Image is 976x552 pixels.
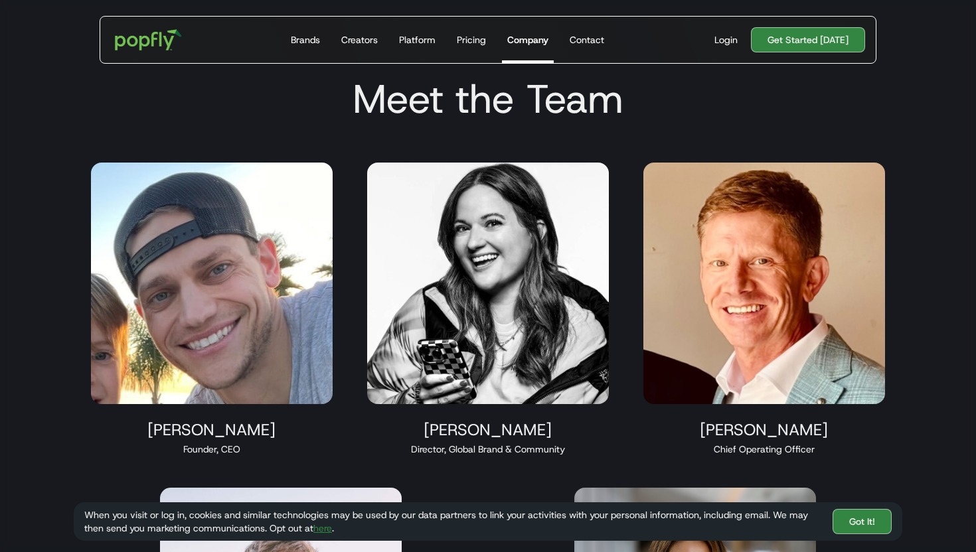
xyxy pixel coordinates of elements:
[457,33,486,46] div: Pricing
[91,443,333,456] div: Founder, CEO
[502,17,554,63] a: Company
[367,443,609,456] div: Director, Global Brand & Community
[751,27,865,52] a: Get Started [DATE]
[714,33,738,46] div: Login
[643,420,885,440] div: [PERSON_NAME]
[833,509,892,534] a: Got It!
[399,33,436,46] div: Platform
[709,33,743,46] a: Login
[341,33,378,46] div: Creators
[394,17,441,63] a: Platform
[106,20,191,60] a: home
[291,33,320,46] div: Brands
[74,75,902,123] h2: Meet the Team
[451,17,491,63] a: Pricing
[367,420,609,440] div: [PERSON_NAME]
[564,17,610,63] a: Contact
[336,17,383,63] a: Creators
[285,17,325,63] a: Brands
[91,420,333,440] div: [PERSON_NAME]
[643,443,885,456] div: Chief Operating Officer
[313,522,332,534] a: here
[570,33,604,46] div: Contact
[507,33,548,46] div: Company
[84,508,822,535] div: When you visit or log in, cookies and similar technologies may be used by our data partners to li...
